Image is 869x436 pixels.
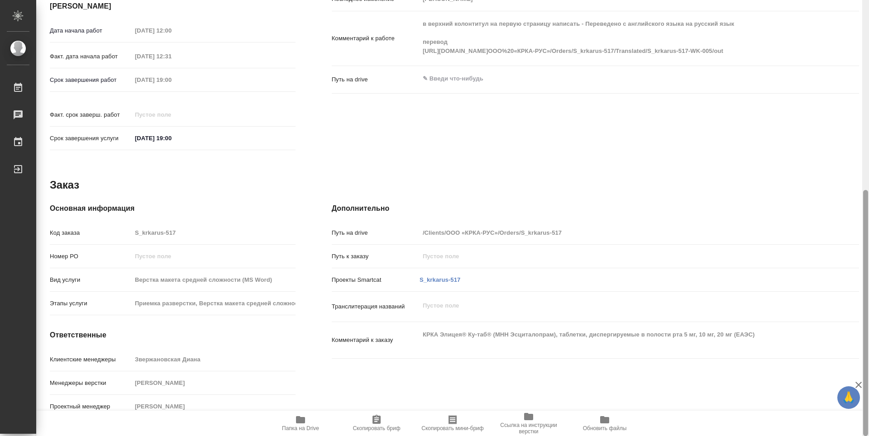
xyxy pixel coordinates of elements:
p: Проектный менеджер [50,402,132,411]
button: Обновить файлы [567,411,643,436]
p: Срок завершения работ [50,76,132,85]
p: Путь к заказу [332,252,420,261]
button: 🙏 [837,386,860,409]
button: Папка на Drive [263,411,339,436]
input: Пустое поле [420,226,815,239]
span: Скопировать мини-бриф [421,425,483,431]
p: Номер РО [50,252,132,261]
p: Вид услуги [50,275,132,284]
input: Пустое поле [132,376,296,389]
span: Ссылка на инструкции верстки [496,422,561,435]
input: Пустое поле [420,250,815,263]
p: Клиентские менеджеры [50,355,132,364]
textarea: КРКА Элицея® Ку-таб® (МНН Эсциталопрам), таблетки, диспергируемые в полости рта 5 мг, 10 мг, 20 м... [420,327,815,351]
button: Скопировать мини-бриф [415,411,491,436]
textarea: в верхний колонтитул на первую страницу написать - Переведено с английского языка на русский язык... [420,16,815,59]
p: Дата начала работ [50,26,132,35]
p: Комментарий к работе [332,34,420,43]
p: Этапы услуги [50,299,132,308]
p: Путь на drive [332,228,420,237]
h4: Основная информация [50,203,296,214]
span: Папка на Drive [282,425,319,431]
p: Комментарий к заказу [332,336,420,345]
input: Пустое поле [132,226,296,239]
input: Пустое поле [132,353,296,366]
h4: Дополнительно [332,203,859,214]
h4: Ответственные [50,330,296,341]
input: Пустое поле [132,273,296,286]
p: Путь на drive [332,75,420,84]
input: Пустое поле [132,73,211,86]
p: Срок завершения услуги [50,134,132,143]
input: Пустое поле [132,50,211,63]
input: Пустое поле [132,400,296,413]
p: Факт. дата начала работ [50,52,132,61]
p: Факт. срок заверш. работ [50,110,132,119]
h2: Заказ [50,178,79,192]
button: Скопировать бриф [339,411,415,436]
h4: [PERSON_NAME] [50,1,296,12]
button: Ссылка на инструкции верстки [491,411,567,436]
span: Скопировать бриф [353,425,400,431]
input: ✎ Введи что-нибудь [132,132,211,145]
span: 🙏 [841,388,856,407]
input: Пустое поле [132,297,296,310]
a: S_krkarus-517 [420,276,460,283]
p: Менеджеры верстки [50,379,132,388]
p: Код заказа [50,228,132,237]
input: Пустое поле [132,108,211,121]
p: Проекты Smartcat [332,275,420,284]
input: Пустое поле [132,24,211,37]
p: Транслитерация названий [332,302,420,311]
span: Обновить файлы [583,425,627,431]
input: Пустое поле [132,250,296,263]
